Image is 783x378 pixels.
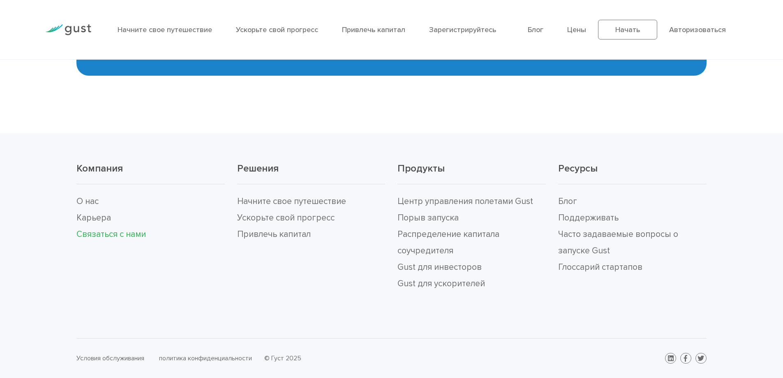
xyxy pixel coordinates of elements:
a: Блог [558,196,577,206]
a: Авторизоваться [669,26,726,34]
a: Ускорьте свой прогресс [236,26,318,34]
a: Привлечь капитал [237,229,311,239]
a: Ускорьте свой прогресс [237,213,335,223]
a: Центр управления полетами Gust [397,196,533,206]
font: Начать [615,26,640,34]
font: Ресурсы [558,162,598,174]
a: Цены [567,26,586,34]
img: Логотип Порыва [45,24,91,35]
font: Компания [76,162,123,174]
a: Начните свое путешествие [118,26,212,34]
a: Поддерживать [558,213,619,223]
a: Gust для инвесторов [397,262,482,272]
a: Зарегистрируйтесь [429,26,496,34]
a: Начать [598,20,657,39]
a: О нас [76,196,99,206]
font: Решения [237,162,279,174]
a: Карьера [76,213,111,223]
a: Привлечь капитал [342,26,405,34]
a: политика конфиденциальности [159,354,252,362]
a: Распределение капитала соучредителя [397,229,499,256]
font: © Густ 2025 [264,354,301,362]
a: Начните свое путешествие [237,196,346,206]
a: Gust для ускорителей [397,278,485,289]
a: Связаться с нами [76,229,146,239]
a: Порыв запуска [397,213,459,223]
a: Часто задаваемые вопросы о запуске Gust [558,229,678,256]
a: Блог [528,26,543,34]
a: Условия обслуживания [76,354,144,362]
font: Продукты [397,162,445,174]
a: Глоссарий стартапов [558,262,642,272]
